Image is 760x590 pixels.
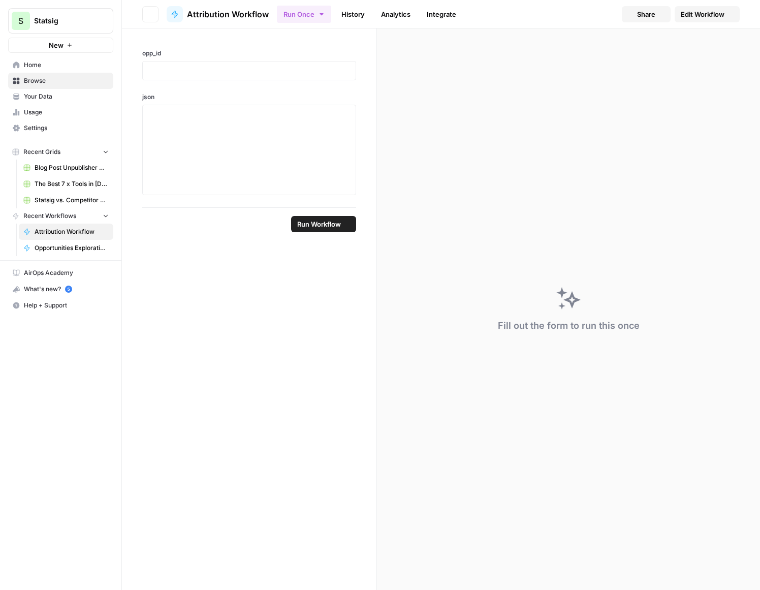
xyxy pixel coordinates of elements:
[8,88,113,105] a: Your Data
[8,120,113,136] a: Settings
[8,144,113,160] button: Recent Grids
[297,219,341,229] span: Run Workflow
[421,6,462,22] a: Integrate
[19,160,113,176] a: Blog Post Unpublisher Grid (master)
[167,6,269,22] a: Attribution Workflow
[35,227,109,236] span: Attribution Workflow
[49,40,64,50] span: New
[637,9,655,19] span: Share
[65,286,72,293] a: 5
[498,319,640,333] div: Fill out the form to run this once
[24,108,109,117] span: Usage
[8,208,113,224] button: Recent Workflows
[622,6,671,22] button: Share
[24,60,109,70] span: Home
[24,301,109,310] span: Help + Support
[277,6,331,23] button: Run Once
[335,6,371,22] a: History
[8,104,113,120] a: Usage
[35,163,109,172] span: Blog Post Unpublisher Grid (master)
[34,16,96,26] span: Statsig
[187,8,269,20] span: Attribution Workflow
[291,216,356,232] button: Run Workflow
[24,92,109,101] span: Your Data
[35,196,109,205] span: Statsig vs. Competitor v2 Grid
[24,76,109,85] span: Browse
[35,243,109,253] span: Opportunities Exploration Workflow
[8,57,113,73] a: Home
[67,287,70,292] text: 5
[23,211,76,221] span: Recent Workflows
[24,123,109,133] span: Settings
[142,92,356,102] label: json
[23,147,60,157] span: Recent Grids
[24,268,109,277] span: AirOps Academy
[8,8,113,34] button: Workspace: Statsig
[19,176,113,192] a: The Best 7 x Tools in [DATE] Grid
[35,179,109,189] span: The Best 7 x Tools in [DATE] Grid
[18,15,23,27] span: S
[8,38,113,53] button: New
[375,6,417,22] a: Analytics
[8,297,113,314] button: Help + Support
[8,265,113,281] a: AirOps Academy
[681,9,724,19] span: Edit Workflow
[8,73,113,89] a: Browse
[19,240,113,256] a: Opportunities Exploration Workflow
[19,192,113,208] a: Statsig vs. Competitor v2 Grid
[19,224,113,240] a: Attribution Workflow
[9,282,113,297] div: What's new?
[675,6,740,22] a: Edit Workflow
[142,49,356,58] label: opp_id
[8,281,113,297] button: What's new? 5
